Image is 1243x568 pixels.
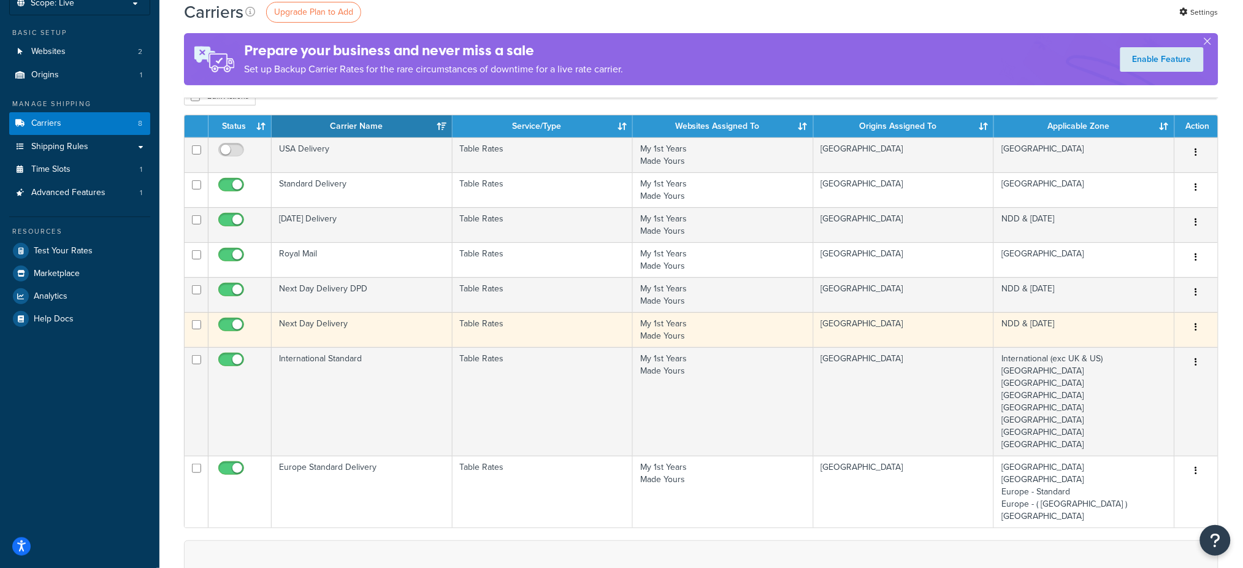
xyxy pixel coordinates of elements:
[9,28,150,38] div: Basic Setup
[1120,47,1204,72] a: Enable Feature
[31,164,71,175] span: Time Slots
[814,172,995,207] td: [GEOGRAPHIC_DATA]
[9,40,150,63] a: Websites 2
[244,61,623,78] p: Set up Backup Carrier Rates for the rare circumstances of downtime for a live rate carrier.
[994,456,1175,528] td: [GEOGRAPHIC_DATA] [GEOGRAPHIC_DATA] Europe - Standard Europe - ( [GEOGRAPHIC_DATA] ) [GEOGRAPHIC_...
[453,347,633,456] td: Table Rates
[9,136,150,158] a: Shipping Rules
[140,70,142,80] span: 1
[9,64,150,86] li: Origins
[453,277,633,312] td: Table Rates
[140,164,142,175] span: 1
[453,137,633,172] td: Table Rates
[633,172,814,207] td: My 1st Years Made Yours
[633,115,814,137] th: Websites Assigned To: activate to sort column ascending
[994,172,1175,207] td: [GEOGRAPHIC_DATA]
[272,242,453,277] td: Royal Mail
[31,118,61,129] span: Carriers
[814,456,995,528] td: [GEOGRAPHIC_DATA]
[9,112,150,135] li: Carriers
[9,182,150,204] a: Advanced Features 1
[272,347,453,456] td: International Standard
[138,118,142,129] span: 8
[184,33,244,85] img: ad-rules-rateshop-fe6ec290ccb7230408bd80ed9643f0289d75e0ffd9eb532fc0e269fcd187b520.png
[266,2,361,23] a: Upgrade Plan to Add
[272,277,453,312] td: Next Day Delivery DPD
[9,263,150,285] a: Marketplace
[453,242,633,277] td: Table Rates
[453,456,633,528] td: Table Rates
[814,115,995,137] th: Origins Assigned To: activate to sort column ascending
[272,456,453,528] td: Europe Standard Delivery
[34,291,67,302] span: Analytics
[34,269,80,279] span: Marketplace
[9,240,150,262] a: Test Your Rates
[272,137,453,172] td: USA Delivery
[9,40,150,63] li: Websites
[244,40,623,61] h4: Prepare your business and never miss a sale
[9,285,150,307] a: Analytics
[814,242,995,277] td: [GEOGRAPHIC_DATA]
[994,312,1175,347] td: NDD & [DATE]
[994,137,1175,172] td: [GEOGRAPHIC_DATA]
[453,312,633,347] td: Table Rates
[633,242,814,277] td: My 1st Years Made Yours
[633,312,814,347] td: My 1st Years Made Yours
[633,137,814,172] td: My 1st Years Made Yours
[814,137,995,172] td: [GEOGRAPHIC_DATA]
[208,115,272,137] th: Status: activate to sort column ascending
[272,207,453,242] td: [DATE] Delivery
[138,47,142,57] span: 2
[814,347,995,456] td: [GEOGRAPHIC_DATA]
[31,142,88,152] span: Shipping Rules
[994,347,1175,456] td: International (exc UK & US) [GEOGRAPHIC_DATA] [GEOGRAPHIC_DATA] [GEOGRAPHIC_DATA] [GEOGRAPHIC_DAT...
[9,182,150,204] li: Advanced Features
[9,158,150,181] a: Time Slots 1
[814,312,995,347] td: [GEOGRAPHIC_DATA]
[9,64,150,86] a: Origins 1
[34,314,74,324] span: Help Docs
[31,47,66,57] span: Websites
[633,456,814,528] td: My 1st Years Made Yours
[814,207,995,242] td: [GEOGRAPHIC_DATA]
[272,312,453,347] td: Next Day Delivery
[994,207,1175,242] td: NDD & [DATE]
[633,207,814,242] td: My 1st Years Made Yours
[453,172,633,207] td: Table Rates
[453,115,633,137] th: Service/Type: activate to sort column ascending
[1180,4,1218,21] a: Settings
[633,347,814,456] td: My 1st Years Made Yours
[31,70,59,80] span: Origins
[633,277,814,312] td: My 1st Years Made Yours
[9,226,150,237] div: Resources
[9,308,150,330] a: Help Docs
[1200,525,1231,556] button: Open Resource Center
[34,246,93,256] span: Test Your Rates
[272,115,453,137] th: Carrier Name: activate to sort column ascending
[814,277,995,312] td: [GEOGRAPHIC_DATA]
[140,188,142,198] span: 1
[453,207,633,242] td: Table Rates
[9,158,150,181] li: Time Slots
[9,112,150,135] a: Carriers 8
[9,99,150,109] div: Manage Shipping
[272,172,453,207] td: Standard Delivery
[1175,115,1218,137] th: Action
[31,188,105,198] span: Advanced Features
[274,6,353,18] span: Upgrade Plan to Add
[994,277,1175,312] td: NDD & [DATE]
[994,115,1175,137] th: Applicable Zone: activate to sort column ascending
[994,242,1175,277] td: [GEOGRAPHIC_DATA]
